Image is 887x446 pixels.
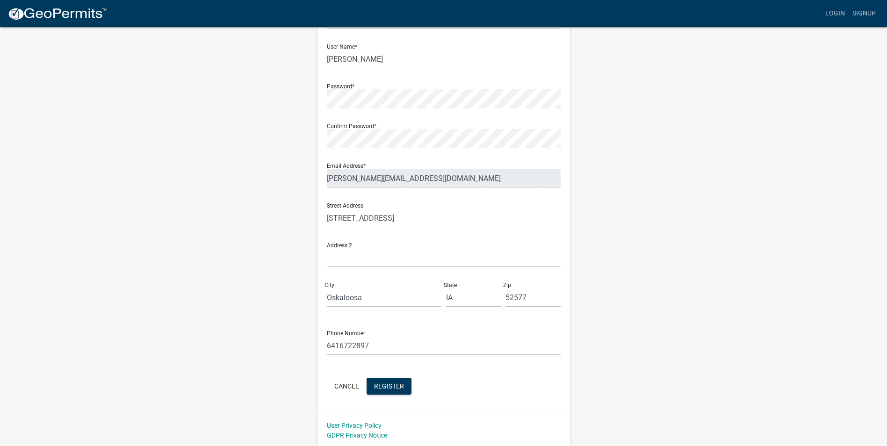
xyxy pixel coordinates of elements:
[367,378,411,395] button: Register
[327,432,387,439] a: GDPR Privacy Notice
[849,5,880,22] a: Signup
[374,382,404,389] span: Register
[822,5,849,22] a: Login
[327,378,367,395] button: Cancel
[327,422,382,429] a: User Privacy Policy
